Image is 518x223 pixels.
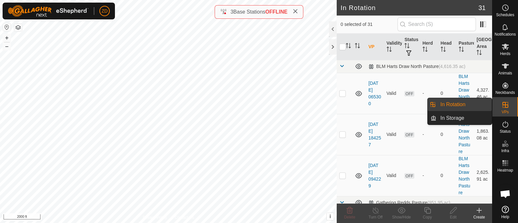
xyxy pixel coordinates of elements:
span: OFFLINE [265,9,287,15]
span: In Storage [440,114,464,122]
span: (951.95 ac) [427,200,450,205]
th: Pasture [456,34,474,60]
th: Herd [420,34,438,60]
td: 2,625.91 ac [474,155,492,196]
span: Base Stations [233,9,265,15]
div: - [422,172,435,179]
span: 0 selected of 31 [341,21,398,28]
span: OFF [404,173,414,179]
span: (4,616.35 ac) [439,64,466,69]
div: Copy [414,214,440,220]
span: Neckbands [495,91,515,95]
a: [DATE] 184257 [368,122,381,147]
th: [GEOGRAPHIC_DATA] Area [474,34,492,60]
span: ZD [102,8,108,15]
p-sorticon: Activate to sort [355,44,360,49]
a: In Rotation [436,98,492,111]
h2: In Rotation [341,4,479,12]
a: BLM Harts Draw North Pasture [459,74,470,113]
a: BLM Harts Draw North Pasture [459,156,470,195]
span: VPs [501,110,509,114]
p-sorticon: Activate to sort [346,44,351,49]
span: Delete [344,215,355,219]
a: [DATE] 065300 [368,81,381,106]
td: 4,327.46 ac [474,73,492,114]
span: 3 [231,9,233,15]
button: + [3,34,11,42]
td: 0 [438,155,456,196]
span: In Rotation [440,101,465,108]
p-sorticon: Activate to sort [441,48,446,53]
p-sorticon: Activate to sort [459,48,464,53]
td: 0 [438,73,456,114]
a: In Storage [436,112,492,125]
span: OFF [404,132,414,138]
button: i [327,213,334,220]
button: Map Layers [14,24,22,31]
td: Valid [384,155,402,196]
li: In Storage [428,112,492,125]
span: Infra [501,149,509,153]
span: Schedules [496,13,514,17]
div: BLM Harts Draw North Pasture [368,64,465,69]
td: Valid [384,73,402,114]
div: Show/Hide [388,214,414,220]
div: - [422,90,435,97]
div: Gathering Redds Pasture [368,200,450,206]
td: Valid [384,114,402,155]
p-sorticon: Activate to sort [422,48,428,53]
td: 1,863.08 ac [474,114,492,155]
button: Reset Map [3,23,11,31]
div: - [422,131,435,138]
button: – [3,42,11,50]
p-sorticon: Activate to sort [477,51,482,56]
span: Animals [498,71,512,75]
a: Help [492,203,518,221]
div: Edit [440,214,466,220]
span: Herds [500,52,510,56]
span: Status [500,129,511,133]
span: 31 [479,3,486,13]
span: Heatmap [497,168,513,172]
th: Validity [384,34,402,60]
img: Gallagher Logo [8,5,89,17]
span: Help [501,215,509,219]
th: Status [402,34,420,60]
input: Search (S) [398,17,476,31]
p-sorticon: Activate to sort [404,44,410,49]
a: Contact Us [175,215,194,220]
div: Open chat [496,184,515,204]
li: In Rotation [428,98,492,111]
span: i [330,214,331,219]
a: Privacy Policy [143,215,167,220]
a: [DATE] 094229 [368,163,381,188]
div: Create [466,214,492,220]
span: Notifications [495,32,516,36]
td: 0 [438,114,456,155]
p-sorticon: Activate to sort [387,48,392,53]
span: OFF [404,91,414,96]
div: Turn Off [363,214,388,220]
th: Head [438,34,456,60]
th: VP [366,34,384,60]
a: BLM Harts Draw North Pasture [459,115,470,154]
